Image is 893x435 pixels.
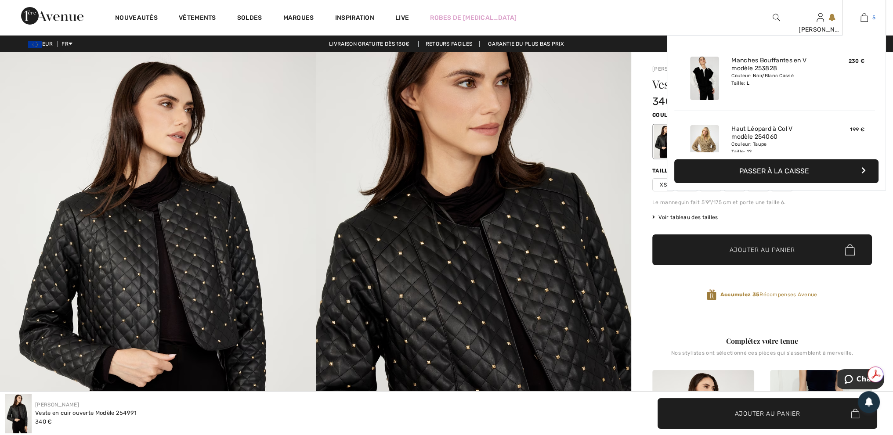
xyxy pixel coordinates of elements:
a: Nouveautés [115,14,158,23]
button: Passer à la caisse [674,159,879,183]
a: [PERSON_NAME] [652,66,696,72]
div: Nos stylistes ont sélectionné ces pièces qui s'assemblent à merveille. [652,350,872,363]
button: Ajouter au panier [652,234,872,265]
a: Live [395,13,409,22]
div: [PERSON_NAME] [799,25,842,34]
img: 1ère Avenue [21,7,83,25]
span: 340 € [35,418,52,425]
span: 199 € [850,126,865,133]
a: 5 [842,12,886,23]
span: 5 [872,14,875,22]
span: Ajouter au panier [730,245,795,255]
span: Voir tableau des tailles [652,213,718,221]
div: Veste en cuir ouverte Modèle 254991 [35,409,137,417]
a: Robes de [MEDICAL_DATA] [430,13,517,22]
a: Manches Bouffantes en V modèle 253828 [731,57,818,72]
img: Manches Bouffantes en V modèle 253828 [690,57,719,100]
span: EUR [28,41,56,47]
a: Vêtements [179,14,216,23]
img: Mon panier [860,12,868,23]
img: Récompenses Avenue [707,289,716,301]
a: [PERSON_NAME] [35,402,79,408]
img: Euro [28,41,42,48]
h1: Veste en cuir ouverte Modèle 254991 [652,79,835,90]
img: Bag.svg [851,409,859,418]
div: Le mannequin fait 5'9"/175 cm et porte une taille 6. [652,198,872,206]
img: Veste en Cuir Ouverte mod&egrave;le 254991 [5,394,32,433]
div: Couleur: Taupe Taille: 12 [731,141,818,155]
span: Couleur: [652,112,680,118]
img: recherche [773,12,780,23]
div: Complétez votre tenue [652,336,872,346]
div: Couleur: Noir/Blanc Cassé Taille: L [731,72,818,86]
a: Marques [283,14,314,23]
span: Ajouter au panier [735,409,800,418]
a: Se connecter [817,13,824,22]
a: Haut Léopard à Col V modèle 254060 [731,125,818,141]
iframe: Ouvre un widget dans lequel vous pouvez chatter avec l’un de nos agents [837,369,884,391]
span: FR [61,41,72,47]
a: Soldes [237,14,262,23]
span: Inspiration [335,14,374,23]
strong: Accumulez 35 [720,291,759,298]
a: Garantie du plus bas prix [481,41,571,47]
img: Bag.svg [845,244,855,255]
a: Retours faciles [418,41,480,47]
span: 230 € [849,58,865,64]
span: 340 € [652,95,683,108]
span: XS [652,178,674,191]
button: Ajouter au panier [658,398,877,429]
a: Livraison gratuite dès 130€ [322,41,416,47]
div: Noir [654,125,676,158]
span: Récompenses Avenue [720,291,817,298]
div: Taille: [652,167,675,175]
img: Haut Léopard à Col V modèle 254060 [690,125,719,169]
img: Mes infos [817,12,824,23]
